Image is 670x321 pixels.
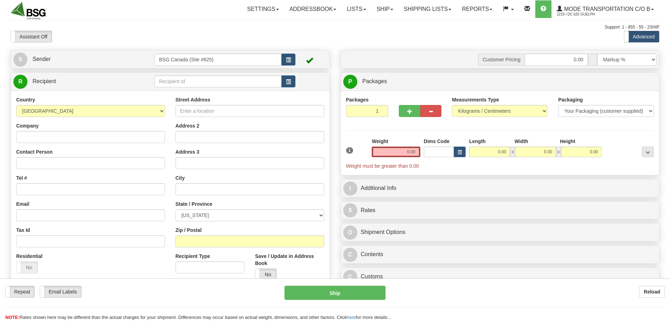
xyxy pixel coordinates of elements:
[154,54,282,66] input: Sender Id
[343,270,357,284] span: C
[16,174,27,181] label: Tel #
[255,253,324,267] label: Save / Update in Address Book
[176,227,202,234] label: Zip / Postal
[343,75,357,89] span: P
[347,315,356,320] a: here
[16,200,29,208] label: Email
[13,52,154,67] a: S Sender
[13,75,27,89] span: R
[40,286,81,297] label: Email Labels
[32,56,51,62] span: Sender
[343,247,657,262] a: CContents
[176,200,212,208] label: State / Province
[343,248,357,262] span: C
[558,96,583,103] label: Packaging
[560,138,575,145] label: Height
[242,0,284,18] a: Settings
[362,78,387,84] span: Packages
[469,138,486,145] label: Length
[557,11,610,18] span: 2219 / DC 625 Guelph
[13,53,27,67] span: S
[16,227,30,234] label: Tax Id
[11,2,47,20] img: logo2219.jpg
[5,315,19,320] span: NOTE:
[346,147,353,154] span: 1
[343,181,657,196] a: IAdditional Info
[176,148,199,155] label: Address 3
[176,253,210,260] label: Recipient Type
[16,122,39,129] label: Company
[343,225,657,240] a: OShipment Options
[343,226,357,240] span: O
[398,0,457,18] a: Shipping lists
[424,138,449,145] label: Dims Code
[457,0,498,18] a: Reports
[6,286,34,297] label: Repeat
[176,122,199,129] label: Address 2
[452,96,499,103] label: Measurements Type
[13,74,139,89] a: R Recipient
[284,0,342,18] a: Addressbook
[642,147,654,157] div: ...
[556,147,561,157] span: x
[478,54,524,66] span: Customer Pricing
[346,96,369,103] label: Packages
[515,138,528,145] label: Width
[551,0,659,18] a: Mode Transportation c/o B 2219 / DC 625 Guelph
[154,75,282,87] input: Recipient Id
[11,24,659,30] div: Support: 1 - 855 - 55 - 2SHIP
[16,148,52,155] label: Contact Person
[343,203,657,218] a: $Rates
[16,96,35,103] label: Country
[654,124,669,196] iframe: chat widget
[371,0,398,18] a: Ship
[343,203,357,217] span: $
[624,31,659,42] label: Advanced
[346,163,419,169] span: Weight must be greater than 0.00
[644,289,660,295] b: Reload
[372,138,388,145] label: Weight
[510,147,515,157] span: x
[342,0,371,18] a: Lists
[176,96,210,103] label: Street Address
[32,78,56,84] span: Recipient
[285,286,385,300] button: Ship
[11,31,52,42] label: Assistant Off
[176,174,185,181] label: City
[639,286,665,298] button: Reload
[343,181,357,196] span: I
[17,262,38,273] label: No
[176,105,324,117] input: Enter a location
[562,6,650,12] span: Mode Transportation c/o B
[343,74,657,89] a: P Packages
[16,253,43,260] label: Residential
[255,269,276,280] label: No
[343,270,657,284] a: CCustoms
